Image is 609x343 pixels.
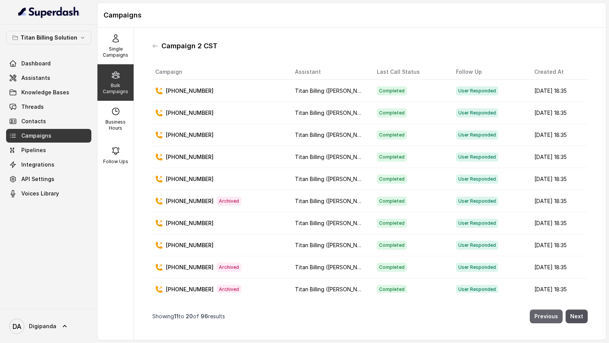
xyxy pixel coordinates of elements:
[456,130,498,140] span: User Responded
[29,322,56,330] span: Digipanda
[103,159,128,165] p: Follow Ups
[6,100,91,114] a: Threads
[377,86,407,95] span: Completed
[528,124,588,146] td: [DATE] 18:35
[377,219,407,228] span: Completed
[528,102,588,124] td: [DATE] 18:35
[100,83,131,95] p: Bulk Campaigns
[6,143,91,157] a: Pipelines
[295,110,373,116] span: Titan Billing ([PERSON_NAME])
[152,305,588,328] nav: Pagination
[201,313,208,319] span: 96
[6,158,91,171] a: Integrations
[528,146,588,168] td: [DATE] 18:35
[295,198,373,204] span: Titan Billing ([PERSON_NAME])
[377,197,407,206] span: Completed
[528,80,588,102] td: [DATE] 18:35
[166,175,214,183] p: [PHONE_NUMBER]
[21,60,51,67] span: Dashboard
[6,129,91,143] a: Campaigns
[377,285,407,294] span: Completed
[289,64,371,80] th: Assistant
[450,64,528,80] th: Follow Up
[6,57,91,70] a: Dashboard
[456,175,498,184] span: User Responded
[6,71,91,85] a: Assistants
[295,132,373,138] span: Titan Billing ([PERSON_NAME])
[21,146,46,154] span: Pipelines
[528,278,588,300] td: [DATE] 18:35
[217,197,241,206] span: Archived
[21,118,46,125] span: Contacts
[528,168,588,190] td: [DATE] 18:35
[166,87,214,95] p: [PHONE_NUMBER]
[528,212,588,234] td: [DATE] 18:35
[456,152,498,162] span: User Responded
[21,175,54,183] span: API Settings
[528,234,588,256] td: [DATE] 18:35
[21,74,50,82] span: Assistants
[528,256,588,278] td: [DATE] 18:35
[295,264,373,270] span: Titan Billing ([PERSON_NAME])
[21,190,59,197] span: Voices Library
[217,285,241,294] span: Archived
[377,130,407,140] span: Completed
[528,64,588,80] th: Created At
[6,86,91,99] a: Knowledge Bases
[456,197,498,206] span: User Responded
[152,313,225,320] p: Showing to of results
[295,176,373,182] span: Titan Billing ([PERSON_NAME])
[371,64,450,80] th: Last Call Status
[21,33,77,42] p: Titan Billing Solution
[21,89,69,96] span: Knowledge Bases
[377,175,407,184] span: Completed
[566,310,588,323] button: Next
[166,219,214,227] p: [PHONE_NUMBER]
[530,310,563,323] button: Previous
[100,46,131,58] p: Single Campaigns
[174,313,179,319] span: 11
[295,242,373,248] span: Titan Billing ([PERSON_NAME])
[6,31,91,44] button: Titan Billing Solution
[13,322,21,330] text: DA
[6,172,91,186] a: API Settings
[18,6,80,18] img: light.svg
[295,154,373,160] span: Titan Billing ([PERSON_NAME])
[21,103,44,111] span: Threads
[6,187,91,200] a: Voices Library
[152,64,289,80] th: Campaign
[6,316,91,337] a: Digipanda
[295,220,373,226] span: Titan Billing ([PERSON_NAME])
[161,40,217,52] h1: Campaign 2 CST
[456,219,498,228] span: User Responded
[377,263,407,272] span: Completed
[377,108,407,118] span: Completed
[295,286,373,292] span: Titan Billing ([PERSON_NAME])
[166,241,214,249] p: [PHONE_NUMBER]
[528,190,588,212] td: [DATE] 18:35
[456,241,498,250] span: User Responded
[377,152,407,162] span: Completed
[21,161,54,168] span: Integrations
[166,264,214,271] p: [PHONE_NUMBER]
[295,87,373,94] span: Titan Billing ([PERSON_NAME])
[166,153,214,161] p: [PHONE_NUMBER]
[217,263,241,272] span: Archived
[166,131,214,139] p: [PHONE_NUMBER]
[456,108,498,118] span: User Responded
[104,9,600,21] h1: Campaigns
[21,132,51,140] span: Campaigns
[6,114,91,128] a: Contacts
[186,313,193,319] span: 20
[166,286,214,293] p: [PHONE_NUMBER]
[377,241,407,250] span: Completed
[166,109,214,117] p: [PHONE_NUMBER]
[456,86,498,95] span: User Responded
[166,197,214,205] p: [PHONE_NUMBER]
[456,263,498,272] span: User Responded
[456,285,498,294] span: User Responded
[100,119,131,131] p: Business Hours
